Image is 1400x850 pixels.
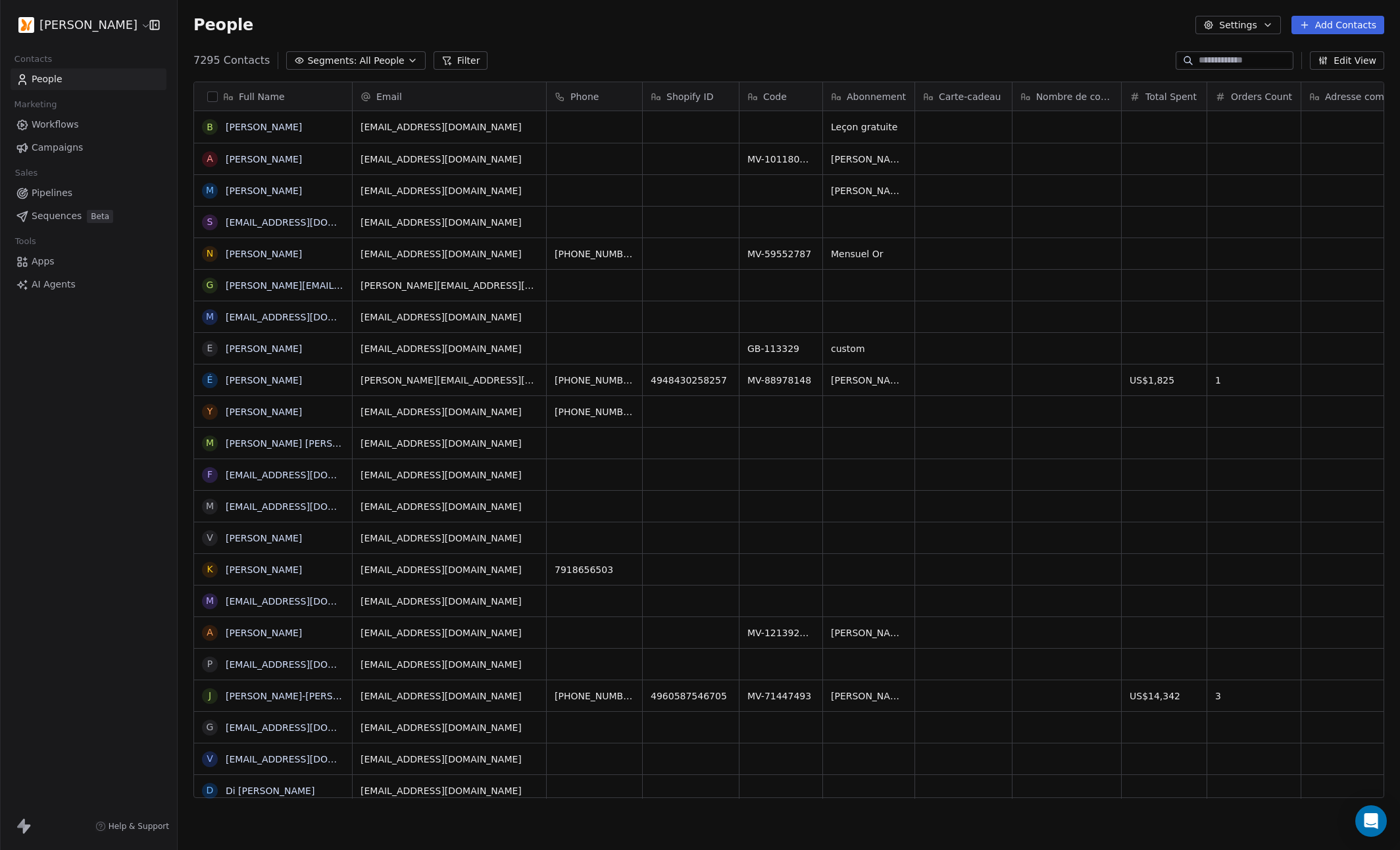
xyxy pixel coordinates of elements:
span: [PERSON_NAME] [831,626,907,639]
span: [EMAIL_ADDRESS][DOMAIN_NAME] [361,563,538,576]
span: [EMAIL_ADDRESS][DOMAIN_NAME] [361,689,538,703]
span: Campaigns [32,141,83,155]
a: [EMAIL_ADDRESS][DOMAIN_NAME] [226,659,387,670]
span: [EMAIL_ADDRESS][DOMAIN_NAME] [361,311,538,324]
a: AI Agents [11,274,166,295]
span: [EMAIL_ADDRESS][DOMAIN_NAME] [361,216,538,229]
span: MV-88978148 [747,374,814,387]
div: Abonnement [823,82,914,111]
span: Help & Support [109,821,169,832]
div: B [207,120,213,134]
span: People [32,72,63,86]
div: g [207,278,214,292]
a: [EMAIL_ADDRESS][DOMAIN_NAME] [226,470,387,480]
button: Add Contacts [1291,16,1384,34]
div: A [207,626,213,639]
a: Di [PERSON_NAME] [226,786,314,796]
div: Shopify ID [643,82,739,111]
span: [PERSON_NAME] [831,184,907,197]
div: V [207,531,213,545]
span: Marketing [9,95,63,114]
div: A [207,152,213,166]
span: [EMAIL_ADDRESS][DOMAIN_NAME] [361,405,538,418]
span: [EMAIL_ADDRESS][DOMAIN_NAME] [361,153,538,166]
a: [PERSON_NAME][EMAIL_ADDRESS][PERSON_NAME][DOMAIN_NAME] [226,280,539,291]
span: Total Spent [1145,90,1197,103]
span: [EMAIL_ADDRESS][DOMAIN_NAME] [361,468,538,482]
div: p [207,657,213,671]
span: [PERSON_NAME] [831,374,907,387]
a: Workflows [11,114,166,136]
a: [PERSON_NAME] [226,407,302,417]
span: custom [831,342,907,355]
span: 4960587546705 [651,689,731,703]
a: [EMAIL_ADDRESS][DOMAIN_NAME] [226,217,387,228]
span: [PHONE_NUMBER] [555,247,634,261]
span: [EMAIL_ADDRESS][DOMAIN_NAME] [361,247,538,261]
a: [PERSON_NAME] [226,375,302,386]
div: Carte-cadeau [915,82,1012,111]
button: Filter [434,51,488,70]
span: MV-71447493 [747,689,814,703]
span: [EMAIL_ADDRESS][DOMAIN_NAME] [361,184,538,197]
span: Full Name [239,90,285,103]
a: [PERSON_NAME] [226,533,302,543]
span: [PERSON_NAME] [831,153,907,166]
div: g [207,720,214,734]
div: m [206,499,214,513]
span: [PHONE_NUMBER] [555,405,634,418]
span: Mensuel Or [831,247,907,261]
div: E [207,341,213,355]
span: MV-101180082 [747,153,814,166]
span: [EMAIL_ADDRESS][DOMAIN_NAME] [361,721,538,734]
span: Code [763,90,787,103]
span: [PERSON_NAME] [39,16,137,34]
div: s [207,215,213,229]
span: Tools [9,232,41,251]
div: Email [353,82,546,111]
div: É [207,373,213,387]
a: [PERSON_NAME] [226,154,302,164]
span: GB-113329 [747,342,814,355]
span: MV-121392118 [747,626,814,639]
a: [PERSON_NAME] [226,564,302,575]
div: M [206,436,214,450]
button: [PERSON_NAME] [16,14,140,36]
span: MV-59552787 [747,247,814,261]
a: [EMAIL_ADDRESS][DOMAIN_NAME] [226,312,387,322]
span: People [193,15,253,35]
div: m [206,594,214,608]
a: People [11,68,166,90]
div: Nombre de cours [1013,82,1121,111]
div: f [207,468,213,482]
span: US$14,342 [1130,689,1199,703]
img: Logo%20Orange-Seul-Padding.jpg [18,17,34,33]
span: 4948430258257 [651,374,731,387]
button: Edit View [1310,51,1384,70]
span: [EMAIL_ADDRESS][DOMAIN_NAME] [361,658,538,671]
div: v [207,752,213,766]
a: [EMAIL_ADDRESS][DOMAIN_NAME] [226,596,387,607]
span: [EMAIL_ADDRESS][DOMAIN_NAME] [361,342,538,355]
a: Help & Support [95,821,169,832]
span: Orders Count [1231,90,1292,103]
a: [PERSON_NAME] [226,343,302,354]
span: All People [359,54,404,68]
span: Segments: [307,54,357,68]
span: [EMAIL_ADDRESS][DOMAIN_NAME] [361,437,538,450]
span: Contacts [9,49,58,69]
span: Leçon gratuite [831,120,907,134]
div: Total Spent [1122,82,1207,111]
span: AI Agents [32,278,76,291]
span: Pipelines [32,186,72,200]
div: Code [739,82,822,111]
span: [PERSON_NAME] [831,689,907,703]
div: Orders Count [1207,82,1301,111]
div: K [207,562,213,576]
span: Phone [570,90,599,103]
span: 7295 Contacts [193,53,270,68]
span: [EMAIL_ADDRESS][DOMAIN_NAME] [361,120,538,134]
a: [PERSON_NAME] [226,122,302,132]
div: D [207,784,214,797]
a: Campaigns [11,137,166,159]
